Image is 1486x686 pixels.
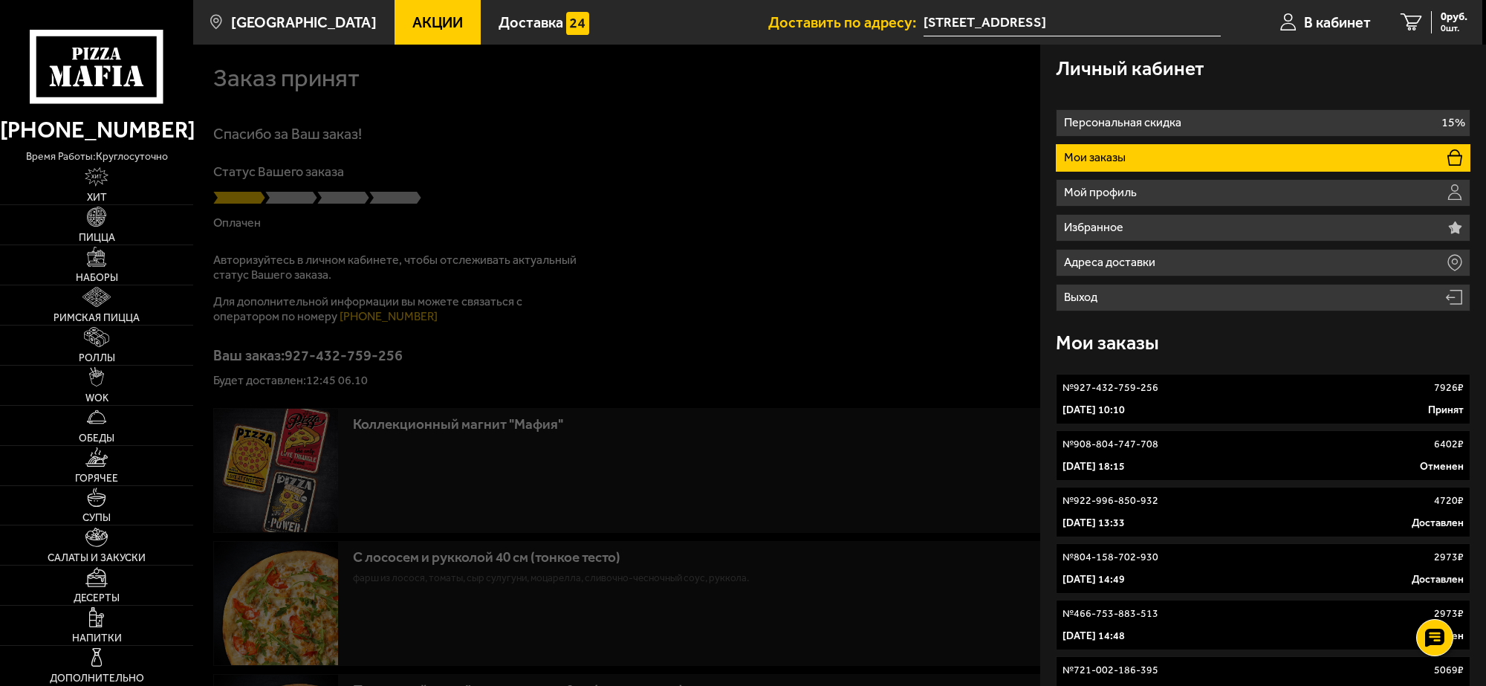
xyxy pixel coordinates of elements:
[1056,600,1470,650] a: №466-753-883-5132973₽[DATE] 14:48Отменен
[1434,606,1464,621] p: 2973 ₽
[1064,152,1129,164] p: Мои заказы
[412,15,463,30] span: Акции
[82,513,111,523] span: Супы
[1062,550,1158,565] p: № 804-158-702-930
[1062,494,1158,508] p: № 922-996-850-932
[566,12,589,35] img: 15daf4d41897b9f0e9f617042186c801.svg
[1056,430,1470,481] a: №908-804-747-7086402₽[DATE] 18:15Отменен
[1056,487,1470,537] a: №922-996-850-9324720₽[DATE] 13:33Доставлен
[1434,663,1464,678] p: 5069 ₽
[1064,187,1141,198] p: Мой профиль
[85,393,108,404] span: WOK
[1062,381,1158,395] p: № 927-432-759-256
[924,9,1221,36] span: улица Кораблестроителей, 28к1
[1062,572,1125,587] p: [DATE] 14:49
[1062,403,1125,418] p: [DATE] 10:10
[1441,11,1467,22] span: 0 руб.
[1434,494,1464,508] p: 4720 ₽
[50,673,144,684] span: Дополнительно
[1062,663,1158,678] p: № 721-002-186-395
[499,15,563,30] span: Доставка
[1434,381,1464,395] p: 7926 ₽
[1056,374,1470,424] a: №927-432-759-2567926₽[DATE] 10:10Принят
[1062,629,1125,644] p: [DATE] 14:48
[53,313,140,323] span: Римская пицца
[1420,459,1464,474] p: Отменен
[87,192,107,203] span: Хит
[79,353,115,363] span: Роллы
[924,9,1221,36] input: Ваш адрес доставки
[76,273,118,283] span: Наборы
[1304,15,1371,30] span: В кабинет
[1412,572,1464,587] p: Доставлен
[1428,403,1464,418] p: Принят
[1062,606,1158,621] p: № 466-753-883-513
[75,473,118,484] span: Горячее
[1056,334,1159,353] h3: Мои заказы
[768,15,924,30] span: Доставить по адресу:
[1412,516,1464,531] p: Доставлен
[1062,459,1125,474] p: [DATE] 18:15
[231,15,377,30] span: [GEOGRAPHIC_DATA]
[1441,117,1465,129] p: 15%
[79,233,115,243] span: Пицца
[1056,59,1204,79] h3: Личный кабинет
[1064,256,1159,268] p: Адреса доставки
[79,433,114,444] span: Обеды
[48,553,146,563] span: Салаты и закуски
[1434,550,1464,565] p: 2973 ₽
[1062,437,1158,452] p: № 908-804-747-708
[1064,221,1127,233] p: Избранное
[1434,437,1464,452] p: 6402 ₽
[72,633,122,644] span: Напитки
[1441,24,1467,33] span: 0 шт.
[1064,117,1185,129] p: Персональная скидка
[1056,543,1470,594] a: №804-158-702-9302973₽[DATE] 14:49Доставлен
[1062,516,1125,531] p: [DATE] 13:33
[74,593,120,604] span: Десерты
[1064,291,1101,303] p: Выход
